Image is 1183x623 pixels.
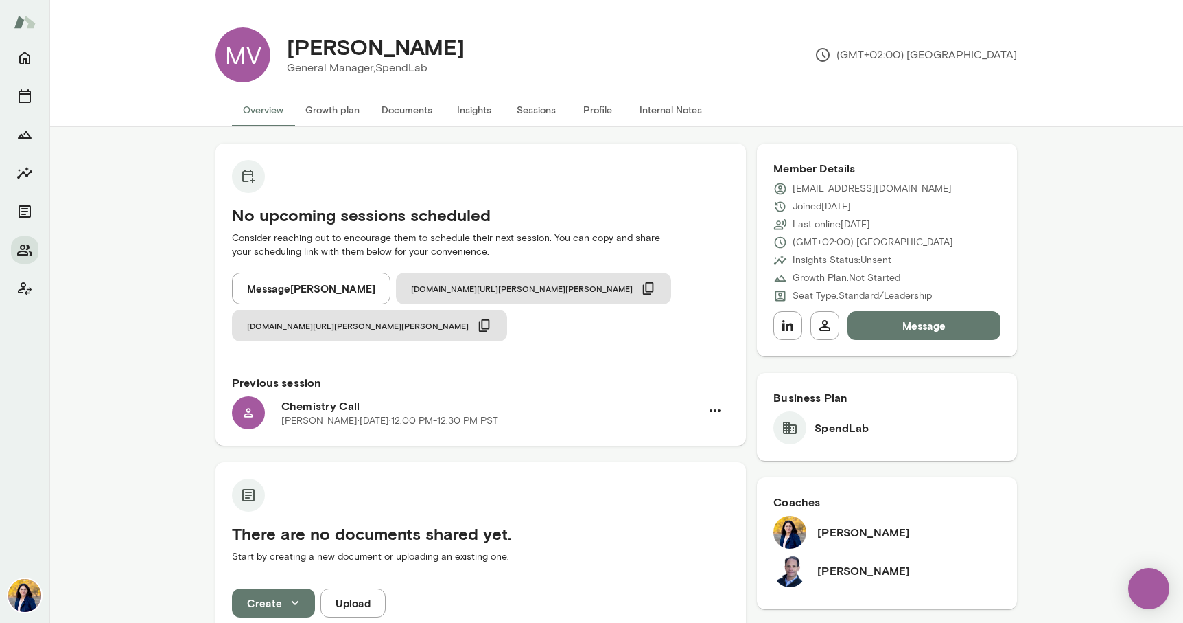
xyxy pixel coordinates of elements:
span: [DOMAIN_NAME][URL][PERSON_NAME][PERSON_NAME] [411,283,633,294]
h6: Chemistry Call [281,398,701,414]
button: Documents [11,198,38,225]
p: Growth Plan: Not Started [793,271,900,285]
p: Seat Type: Standard/Leadership [793,289,932,303]
button: Upload [320,589,386,618]
span: [DOMAIN_NAME][URL][PERSON_NAME][PERSON_NAME] [247,320,469,331]
button: Sessions [505,93,567,126]
button: Overview [232,93,294,126]
button: Client app [11,275,38,302]
p: [PERSON_NAME] · [DATE] · 12:00 PM-12:30 PM PST [281,414,498,428]
h6: Member Details [773,160,1000,177]
div: MV [215,27,270,82]
button: Internal Notes [629,93,713,126]
p: Last online [DATE] [793,218,870,231]
img: Jaya Jaware [773,516,806,549]
img: Jeremy Shane [773,554,806,587]
h6: Previous session [232,374,729,391]
button: Message[PERSON_NAME] [232,273,390,304]
button: Insights [443,93,505,126]
h5: No upcoming sessions scheduled [232,204,729,226]
h6: [PERSON_NAME] [817,524,910,541]
img: Mento [14,9,36,35]
button: Documents [371,93,443,126]
button: Members [11,236,38,264]
p: (GMT+02:00) [GEOGRAPHIC_DATA] [815,47,1017,63]
button: Home [11,44,38,71]
h5: There are no documents shared yet. [232,523,729,545]
img: Jaya Jaware [8,579,41,612]
p: Start by creating a new document or uploading an existing one. [232,550,729,564]
p: Joined [DATE] [793,200,851,214]
p: Consider reaching out to encourage them to schedule their next session. You can copy and share yo... [232,231,729,259]
h6: Coaches [773,494,1000,510]
button: Growth plan [294,93,371,126]
button: Insights [11,159,38,187]
h6: SpendLab [815,420,869,436]
button: Create [232,589,315,618]
button: [DOMAIN_NAME][URL][PERSON_NAME][PERSON_NAME] [396,273,671,304]
h6: Business Plan [773,389,1000,406]
p: [EMAIL_ADDRESS][DOMAIN_NAME] [793,182,952,196]
p: (GMT+02:00) [GEOGRAPHIC_DATA] [793,236,953,249]
button: Message [847,311,1000,340]
button: Profile [567,93,629,126]
button: Sessions [11,82,38,110]
p: General Manager, SpendLab [287,60,465,76]
h6: [PERSON_NAME] [817,563,910,579]
button: [DOMAIN_NAME][URL][PERSON_NAME][PERSON_NAME] [232,310,507,341]
button: Growth Plan [11,121,38,148]
h4: [PERSON_NAME] [287,34,465,60]
p: Insights Status: Unsent [793,253,891,267]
